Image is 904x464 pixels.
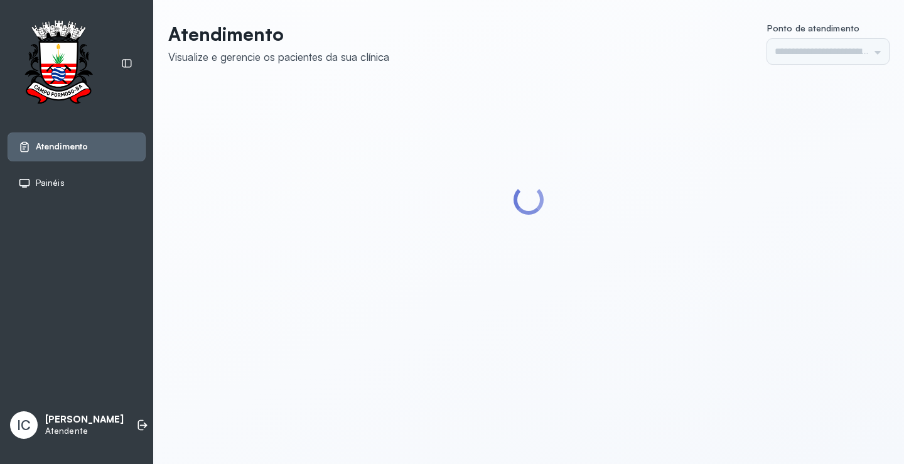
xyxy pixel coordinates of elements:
[168,50,389,63] div: Visualize e gerencie os pacientes da sua clínica
[168,23,389,45] p: Atendimento
[45,414,124,426] p: [PERSON_NAME]
[36,178,65,188] span: Painéis
[45,426,124,436] p: Atendente
[13,20,104,107] img: Logotipo do estabelecimento
[36,141,88,152] span: Atendimento
[18,141,135,153] a: Atendimento
[767,23,859,33] span: Ponto de atendimento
